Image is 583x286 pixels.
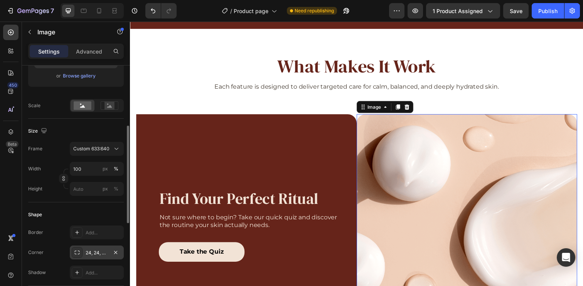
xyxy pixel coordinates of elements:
[28,249,44,256] div: Corner
[234,7,268,15] span: Product page
[56,71,61,81] span: or
[503,3,529,19] button: Save
[28,126,49,136] div: Size
[86,269,122,276] div: Add...
[114,185,118,192] div: %
[111,164,121,173] button: px
[532,3,564,19] button: Publish
[28,145,42,152] label: Frame
[6,141,19,147] div: Beta
[103,185,108,192] div: px
[7,82,19,88] div: 450
[62,72,96,80] button: Browse gallery
[86,229,122,236] div: Add...
[28,269,46,276] div: Shadow
[230,7,232,15] span: /
[433,7,483,15] span: 1 product assigned
[28,211,42,218] div: Shape
[37,27,103,37] p: Image
[145,3,177,19] div: Undo/Redo
[130,22,583,286] iframe: Design area
[70,142,124,156] button: Custom 633:640
[70,162,124,176] input: px%
[28,185,42,192] label: Height
[76,47,102,56] p: Advanced
[101,164,110,173] button: %
[114,165,118,172] div: %
[103,165,108,172] div: px
[70,182,124,196] input: px%
[557,248,575,267] div: Open Intercom Messenger
[510,8,522,14] span: Save
[426,3,500,19] button: 1 product assigned
[295,7,334,14] span: Need republishing
[63,72,96,79] div: Browse gallery
[73,145,110,152] span: Custom 633:640
[86,249,108,256] div: 24, 24, 0, 0
[28,102,40,109] div: Scale
[111,184,121,193] button: px
[28,229,43,236] div: Border
[3,3,57,19] button: 7
[538,7,558,15] div: Publish
[101,184,110,193] button: %
[28,165,41,172] label: Width
[51,6,54,15] p: 7
[241,84,258,91] div: Image
[38,47,60,56] p: Settings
